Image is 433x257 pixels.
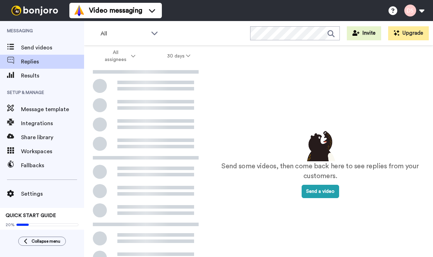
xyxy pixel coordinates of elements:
span: Workspaces [21,147,84,156]
span: 20% [6,222,15,228]
img: vm-color.svg [74,5,85,16]
span: Message template [21,105,84,114]
span: Replies [21,58,84,66]
span: All [101,29,147,38]
img: results-emptystates.png [303,129,338,161]
span: Share library [21,133,84,142]
p: Send some videos, then come back here to see replies from your customers. [221,161,419,181]
span: All assignees [101,49,130,63]
button: Upgrade [388,26,429,40]
a: Send a video [302,189,339,194]
button: All assignees [85,46,151,66]
span: QUICK START GUIDE [6,213,56,218]
span: Video messaging [89,6,142,15]
button: Send a video [302,185,339,198]
button: Collapse menu [18,237,66,246]
span: Results [21,72,84,80]
span: Collapse menu [32,238,60,244]
button: 30 days [151,50,206,62]
span: Send videos [21,43,84,52]
span: Fallbacks [21,161,84,170]
span: Settings [21,190,84,198]
span: Integrations [21,119,84,128]
button: Invite [347,26,381,40]
span: Send yourself a test [6,229,78,235]
img: bj-logo-header-white.svg [8,6,61,15]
